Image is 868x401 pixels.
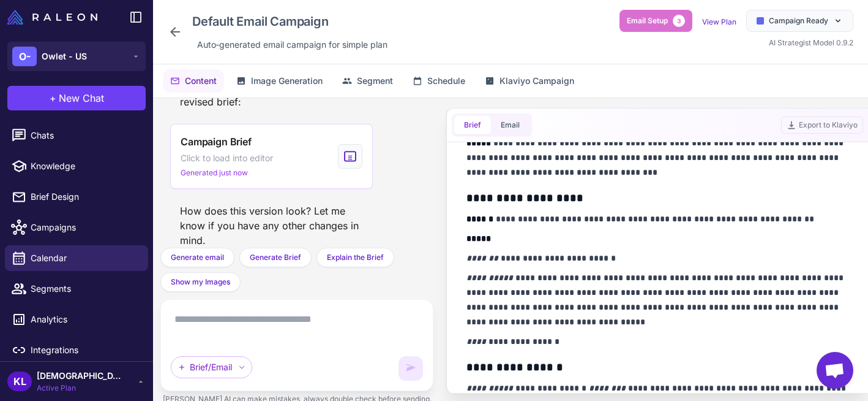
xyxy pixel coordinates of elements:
span: Campaigns [31,221,138,234]
span: Segments [31,282,138,296]
span: Campaign Ready [769,15,828,26]
button: Export to Klaviyo [781,116,863,134]
span: Klaviyo Campaign [499,74,574,88]
a: Raleon Logo [7,10,102,25]
span: Campaign Brief [181,134,252,149]
a: Campaigns [5,215,148,240]
span: Chats [31,129,138,142]
div: Open chat [817,352,853,389]
span: Active Plan [37,383,122,394]
span: Generated just now [181,167,248,178]
a: Knowledge [5,153,148,179]
span: Generate Brief [250,252,301,263]
button: Brief [454,116,491,134]
div: Click to edit description [192,36,392,54]
span: Click to load into editor [181,151,273,165]
button: Image Generation [229,69,330,93]
a: Integrations [5,337,148,363]
div: Click to edit campaign name [187,10,392,33]
a: View Plan [702,17,736,26]
span: [DEMOGRAPHIC_DATA][PERSON_NAME] [37,369,122,383]
button: Explain the Brief [316,248,394,267]
button: Segment [335,69,400,93]
button: O-Owlet - US [7,42,146,71]
div: O- [12,47,37,66]
a: Brief Design [5,184,148,210]
span: Email Setup [627,15,668,26]
span: Auto‑generated email campaign for simple plan [197,38,387,52]
button: Content [163,69,224,93]
button: Schedule [405,69,473,93]
button: Email [491,116,529,134]
a: Segments [5,276,148,302]
span: AI Strategist Model 0.9.2 [769,38,853,47]
span: Generate email [171,252,224,263]
button: Generate Brief [239,248,312,267]
span: Image Generation [251,74,323,88]
div: KL [7,372,32,391]
span: Knowledge [31,159,138,173]
span: Integrations [31,343,138,357]
button: Show my Images [160,272,241,292]
div: Brief/Email [171,356,252,378]
button: +New Chat [7,86,146,110]
span: Calendar [31,251,138,265]
span: Segment [357,74,393,88]
span: + [50,91,56,105]
span: Analytics [31,313,138,326]
span: 3 [673,15,685,27]
button: Generate email [160,248,234,267]
a: Analytics [5,307,148,332]
span: Brief Design [31,190,138,204]
img: Raleon Logo [7,10,97,25]
div: How does this version look? Let me know if you have any other changes in mind. [170,199,373,253]
button: Email Setup3 [619,10,692,32]
span: Show my Images [171,277,230,288]
a: Chats [5,123,148,148]
span: Content [185,74,217,88]
button: Klaviyo Campaign [477,69,582,93]
span: Schedule [427,74,465,88]
span: New Chat [59,91,104,105]
span: Explain the Brief [327,252,384,263]
a: Calendar [5,245,148,271]
span: Owlet - US [42,50,87,63]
